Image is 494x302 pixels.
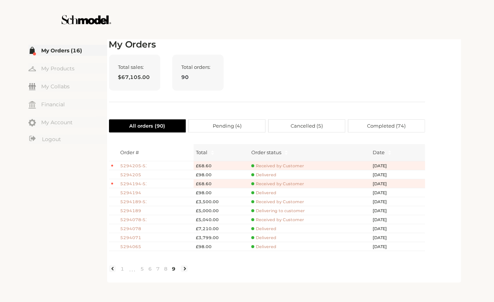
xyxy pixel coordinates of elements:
[373,149,385,156] span: Date
[210,149,215,153] span: caret-up
[194,170,249,179] td: £98.00
[162,265,170,272] a: 8
[251,181,304,187] span: Received by Customer
[251,226,276,232] span: Delivered
[194,197,249,206] td: £3,500.00
[120,226,146,232] span: 5294078
[127,263,139,275] li: Previous 5 Pages
[127,265,139,274] span: •••
[373,235,395,241] span: [DATE]
[28,65,36,73] img: my-hanger.svg
[109,265,116,272] li: Previous Page
[182,73,214,81] span: 90
[129,120,165,132] span: All orders ( 90 )
[28,63,107,74] a: My Products
[120,181,146,187] span: 5294194-S1
[373,163,395,169] span: [DATE]
[373,181,395,187] span: [DATE]
[284,149,288,153] span: caret-up
[251,199,304,205] span: Received by Customer
[367,120,406,132] span: Completed ( 74 )
[28,119,36,126] img: my-account.svg
[251,217,304,223] span: Received by Customer
[388,152,392,156] span: caret-down
[251,149,281,156] div: Order status
[182,64,214,70] span: Total orders:
[373,208,395,214] span: [DATE]
[373,217,395,223] span: [DATE]
[120,217,146,223] span: 5294078-S1
[194,161,249,170] td: £68.60
[118,73,151,81] span: $67,105.00
[373,226,395,232] span: [DATE]
[210,152,215,156] span: caret-down
[251,208,305,214] span: Delivering to customer
[251,163,304,169] span: Received by Customer
[194,233,249,242] td: £3,799.00
[291,120,323,132] span: Cancelled ( 5 )
[28,47,36,54] img: my-order.svg
[251,190,276,196] span: Delivered
[28,45,107,145] div: Menu
[194,206,249,215] td: £5,000.00
[118,144,194,161] th: Order #
[194,215,249,224] td: £5,040.00
[28,101,36,109] img: my-financial.svg
[120,244,146,250] span: 5294065
[120,235,146,241] span: 5294071
[139,265,146,272] a: 5
[119,265,127,272] a: 1
[388,149,392,153] span: caret-up
[28,117,107,128] a: My Account
[154,265,162,272] a: 7
[373,172,395,178] span: [DATE]
[194,242,249,251] td: £98.00
[373,244,395,250] span: [DATE]
[373,190,395,196] span: [DATE]
[120,190,146,196] span: 5294194
[181,265,188,272] li: Next Page
[284,152,288,156] span: caret-down
[120,172,146,178] span: 5294205
[251,172,276,178] span: Delivered
[146,265,154,272] a: 6
[28,81,107,92] a: My Collabs
[194,188,249,197] td: £98.00
[194,224,249,233] td: £7,210.00
[170,265,178,272] a: 9
[118,64,151,70] span: Total sales:
[28,45,107,56] a: My Orders (16)
[120,208,146,214] span: 5294189
[373,199,395,205] span: [DATE]
[120,199,146,205] span: 5294189-S1
[28,135,107,144] a: Logout
[213,120,242,132] span: Pending ( 4 )
[196,149,207,156] span: Total
[194,179,249,188] td: £68.60
[120,163,146,169] span: 5294205-S1
[251,235,276,241] span: Delivered
[251,244,276,250] span: Delivered
[109,39,425,50] h2: My Orders
[28,83,36,90] img: my-friends.svg
[28,99,107,110] a: Financial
